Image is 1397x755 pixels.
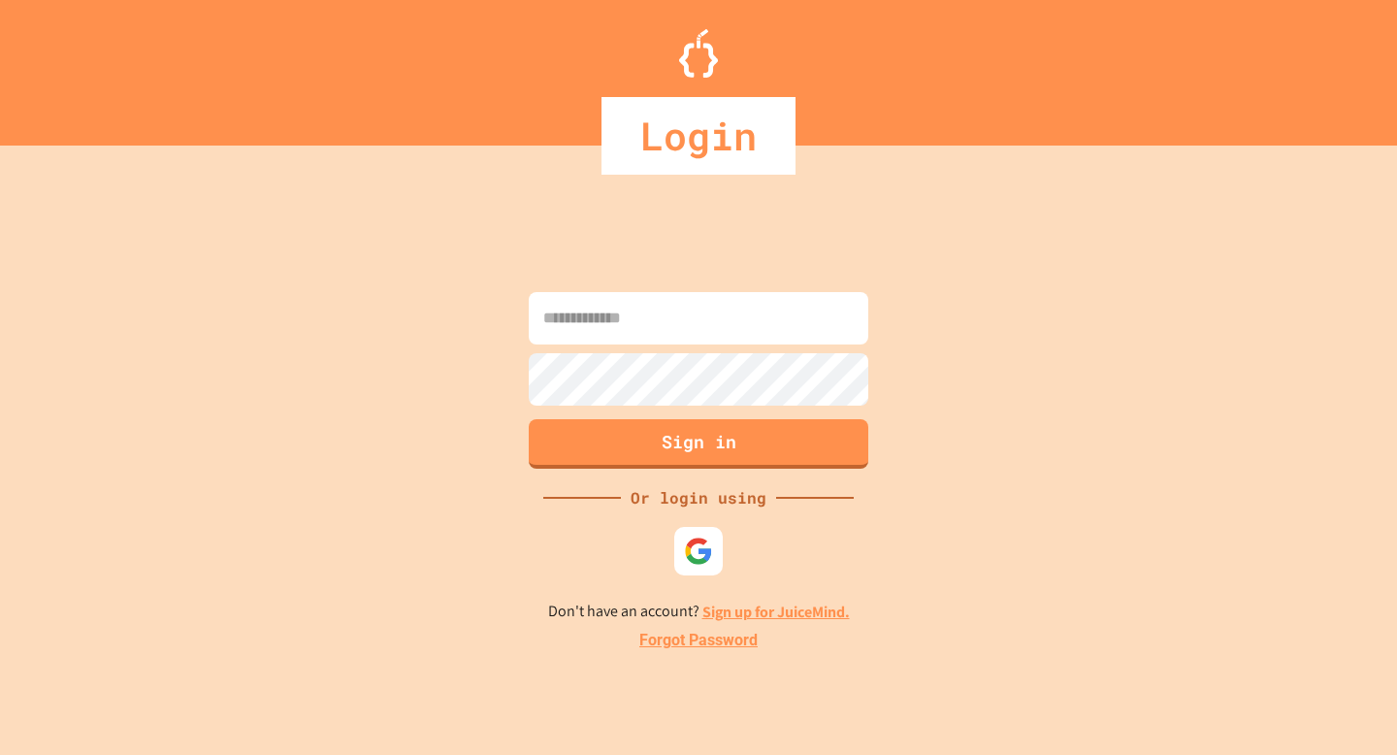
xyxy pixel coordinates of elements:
[548,600,850,624] p: Don't have an account?
[684,537,713,566] img: google-icon.svg
[702,602,850,622] a: Sign up for JuiceMind.
[601,97,796,175] div: Login
[639,629,758,652] a: Forgot Password
[679,29,718,78] img: Logo.svg
[621,486,776,509] div: Or login using
[529,419,868,469] button: Sign in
